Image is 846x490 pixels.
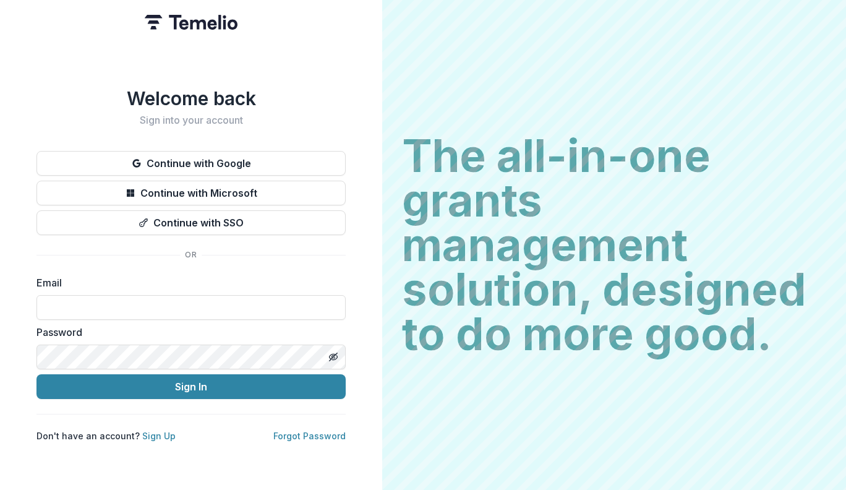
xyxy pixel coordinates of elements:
h1: Welcome back [36,87,346,110]
button: Sign In [36,374,346,399]
button: Continue with Microsoft [36,181,346,205]
a: Forgot Password [273,431,346,441]
p: Don't have an account? [36,429,176,442]
button: Toggle password visibility [323,347,343,367]
a: Sign Up [142,431,176,441]
button: Continue with SSO [36,210,346,235]
img: Temelio [145,15,237,30]
h2: Sign into your account [36,114,346,126]
label: Password [36,325,338,340]
keeper-lock: Open Keeper Popup [321,300,336,315]
button: Continue with Google [36,151,346,176]
label: Email [36,275,338,290]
